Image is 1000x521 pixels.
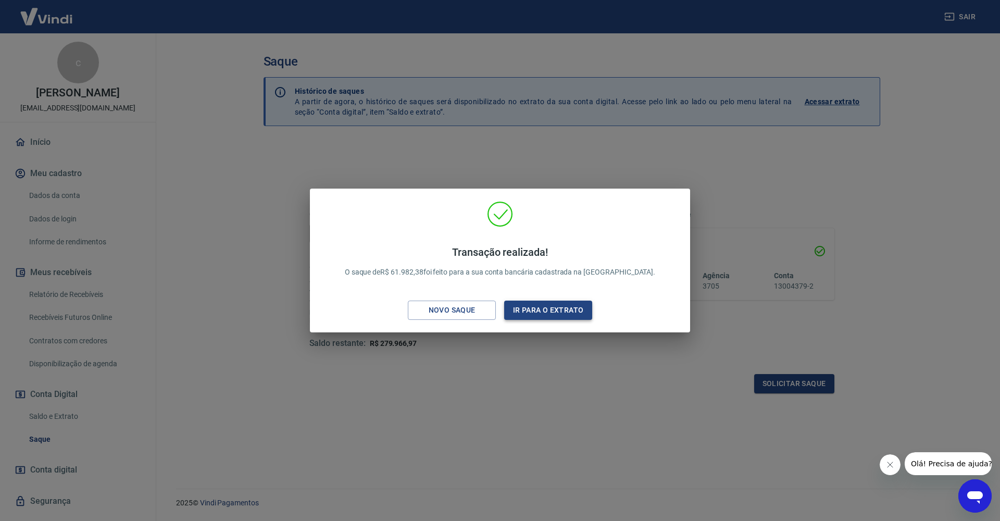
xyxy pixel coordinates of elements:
[408,301,496,320] button: Novo saque
[416,304,488,317] div: Novo saque
[345,246,656,258] h4: Transação realizada!
[345,246,656,278] p: O saque de R$ 61.982,38 foi feito para a sua conta bancária cadastrada na [GEOGRAPHIC_DATA].
[958,479,992,513] iframe: Botão para abrir a janela de mensagens
[504,301,592,320] button: Ir para o extrato
[905,452,992,475] iframe: Mensagem da empresa
[880,454,901,475] iframe: Fechar mensagem
[6,7,87,16] span: Olá! Precisa de ajuda?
